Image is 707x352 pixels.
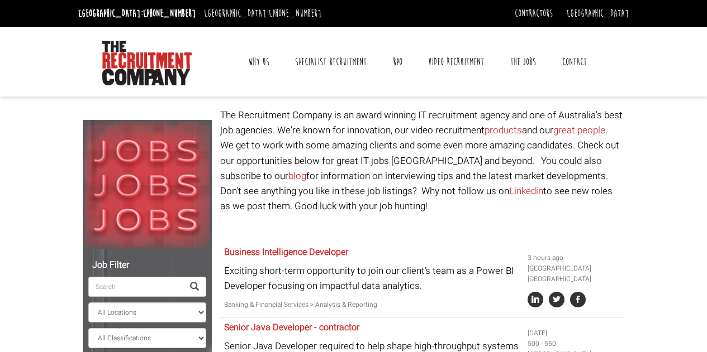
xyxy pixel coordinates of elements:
li: [GEOGRAPHIC_DATA]: [75,4,198,22]
a: RPO [385,48,411,76]
a: products [485,123,522,137]
a: Video Recruitment [420,48,492,76]
h5: Job Filter [88,261,206,271]
p: The Recruitment Company is an award winning IT recruitment agency and one of Australia's best job... [220,108,625,214]
a: [GEOGRAPHIC_DATA] [567,7,629,20]
a: Contact [554,48,595,76]
a: Linkedin [509,184,543,198]
a: Specialist Recruitment [287,48,375,76]
a: Why Us [240,48,278,76]
li: [GEOGRAPHIC_DATA]: [201,4,324,22]
a: great people [553,123,605,137]
a: The Jobs [502,48,544,76]
a: Contractors [515,7,553,20]
a: blog [288,169,306,183]
a: [PHONE_NUMBER] [143,7,196,20]
li: 3 hours ago [528,253,620,263]
input: Search [88,277,183,297]
img: The Recruitment Company [102,41,192,85]
a: [PHONE_NUMBER] [269,7,321,20]
a: Business Intelligence Developer [224,245,348,259]
img: Jobs, Jobs, Jobs [83,120,212,249]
